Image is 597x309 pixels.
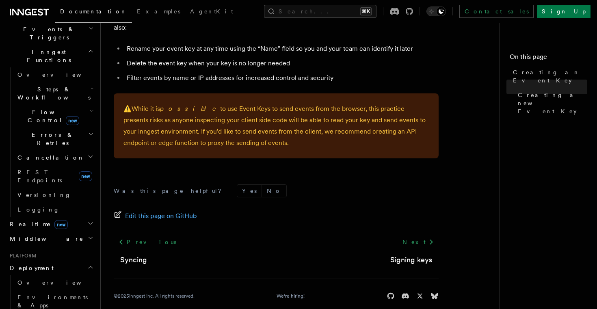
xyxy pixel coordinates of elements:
span: Edit this page on GitHub [125,210,197,222]
a: Overview [14,275,95,290]
span: Examples [137,8,180,15]
li: Delete the event key when your key is no longer needed [124,58,439,69]
span: Flow Control [14,108,89,124]
span: Creating a new Event Key [518,91,587,115]
span: Overview [17,71,101,78]
button: Middleware [6,231,95,246]
span: Logging [17,206,60,213]
button: Cancellation [14,150,95,165]
span: Realtime [6,220,68,228]
button: Search...⌘K [264,5,376,18]
button: Yes [237,185,262,197]
a: Edit this page on GitHub [114,210,197,222]
a: Previous [114,235,181,249]
span: Middleware [6,235,84,243]
a: Next [398,235,439,249]
span: Events & Triggers [6,25,89,41]
button: Inngest Functions [6,45,95,67]
p: While it is to use Event Keys to send events from the browser, this practice presents risks as an... [123,103,429,149]
a: REST Endpointsnew [14,165,95,188]
kbd: ⌘K [360,7,372,15]
span: Steps & Workflows [14,85,91,102]
h4: On this page [510,52,587,65]
li: Filter events by name or IP addresses for increased control and security [124,72,439,84]
a: Examples [132,2,185,22]
li: Rename your event key at any time using the “Name” field so you and your team can identify it later [124,43,439,54]
button: Realtimenew [6,217,95,231]
span: Cancellation [14,153,84,162]
a: Creating an Event Key [510,65,587,88]
span: REST Endpoints [17,169,62,184]
span: Platform [6,253,37,259]
span: Errors & Retries [14,131,88,147]
span: Documentation [60,8,127,15]
em: possible [160,105,220,112]
a: Contact sales [459,5,534,18]
span: Creating an Event Key [513,68,587,84]
button: Flow Controlnew [14,105,95,127]
a: Signing keys [390,254,432,266]
a: We're hiring! [277,293,305,299]
span: Inngest Functions [6,48,88,64]
a: AgentKit [185,2,238,22]
a: Overview [14,67,95,82]
div: Inngest Functions [6,67,95,217]
a: Sign Up [537,5,591,18]
button: Events & Triggers [6,22,95,45]
button: Errors & Retries [14,127,95,150]
span: Versioning [17,192,71,198]
button: Steps & Workflows [14,82,95,105]
a: Versioning [14,188,95,202]
button: Toggle dark mode [426,6,446,16]
span: Deployment [6,264,54,272]
span: AgentKit [190,8,233,15]
span: ⚠️ [123,105,132,112]
span: new [66,116,79,125]
a: Creating a new Event Key [515,88,587,119]
a: Logging [14,202,95,217]
a: Syncing [120,254,147,266]
span: new [79,171,92,181]
button: Deployment [6,261,95,275]
span: Overview [17,279,101,286]
span: Environments & Apps [17,294,88,309]
span: new [54,220,68,229]
button: No [262,185,286,197]
div: © 2025 Inngest Inc. All rights reserved. [114,293,195,299]
p: Was this page helpful? [114,187,227,195]
a: Documentation [55,2,132,23]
